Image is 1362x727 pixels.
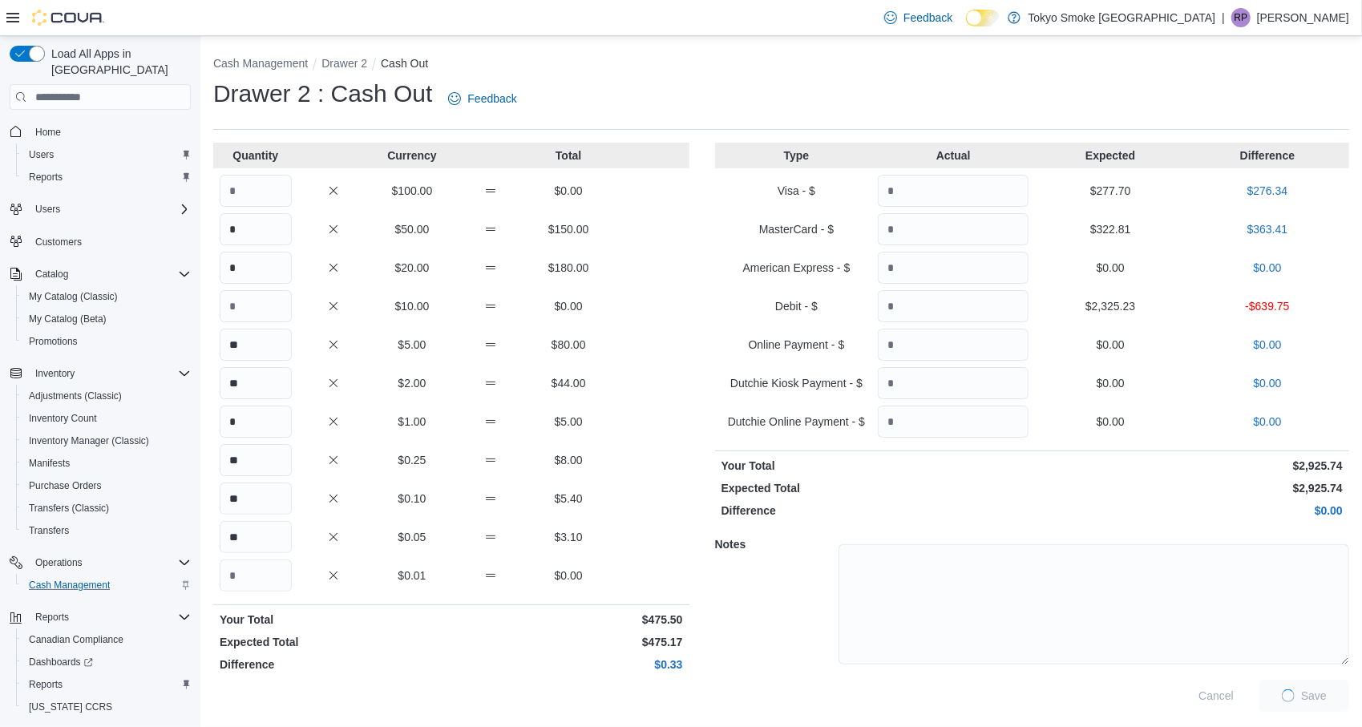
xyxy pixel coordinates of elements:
[22,576,191,595] span: Cash Management
[1192,183,1343,199] p: $276.34
[29,701,112,713] span: [US_STATE] CCRS
[3,606,197,628] button: Reports
[29,457,70,470] span: Manifests
[16,452,197,475] button: Manifests
[376,298,448,314] p: $10.00
[532,375,604,391] p: $44.00
[1259,680,1349,712] button: LoadingSave
[878,2,959,34] a: Feedback
[721,298,872,314] p: Debit - $
[878,329,1029,361] input: Quantity
[721,414,872,430] p: Dutchie Online Payment - $
[22,431,156,450] a: Inventory Manager (Classic)
[16,166,197,188] button: Reports
[29,200,191,219] span: Users
[721,337,872,353] p: Online Payment - $
[16,385,197,407] button: Adjustments (Classic)
[22,476,108,495] a: Purchase Orders
[376,183,448,199] p: $100.00
[721,458,1029,474] p: Your Total
[16,574,197,596] button: Cash Management
[532,529,604,545] p: $3.10
[22,409,191,428] span: Inventory Count
[16,519,197,542] button: Transfers
[22,309,191,329] span: My Catalog (Beta)
[220,483,292,515] input: Quantity
[16,407,197,430] button: Inventory Count
[22,652,99,672] a: Dashboards
[220,559,292,592] input: Quantity
[3,362,197,385] button: Inventory
[878,252,1029,284] input: Quantity
[1035,337,1186,353] p: $0.00
[966,10,1000,26] input: Dark Mode
[721,260,872,276] p: American Express - $
[721,221,872,237] p: MasterCard - $
[29,232,88,252] a: Customers
[966,26,967,27] span: Dark Mode
[321,57,367,70] button: Drawer 2
[16,330,197,353] button: Promotions
[532,491,604,507] p: $5.40
[1192,221,1343,237] p: $363.41
[29,232,191,252] span: Customers
[1035,183,1186,199] p: $277.70
[1231,8,1251,27] div: Ruchit Patel
[220,634,448,650] p: Expected Total
[22,431,191,450] span: Inventory Manager (Classic)
[22,409,103,428] a: Inventory Count
[1192,375,1343,391] p: $0.00
[29,335,78,348] span: Promotions
[22,697,191,717] span: Washington CCRS
[29,313,107,325] span: My Catalog (Beta)
[22,454,191,473] span: Manifests
[721,503,1029,519] p: Difference
[3,230,197,253] button: Customers
[213,78,432,110] h1: Drawer 2 : Cash Out
[29,364,191,383] span: Inventory
[29,633,123,646] span: Canadian Compliance
[220,147,292,164] p: Quantity
[1192,147,1343,164] p: Difference
[29,412,97,425] span: Inventory Count
[376,529,448,545] p: $0.05
[1235,8,1248,27] span: RP
[220,656,448,672] p: Difference
[213,55,1349,75] nav: An example of EuiBreadcrumbs
[1035,375,1186,391] p: $0.00
[532,221,604,237] p: $150.00
[1222,8,1225,27] p: |
[22,521,191,540] span: Transfers
[3,119,197,143] button: Home
[220,406,292,438] input: Quantity
[29,502,109,515] span: Transfers (Classic)
[22,168,69,187] a: Reports
[721,147,872,164] p: Type
[22,697,119,717] a: [US_STATE] CCRS
[220,329,292,361] input: Quantity
[1035,298,1186,314] p: $2,325.23
[29,434,149,447] span: Inventory Manager (Classic)
[1035,480,1343,496] p: $2,925.74
[35,236,82,248] span: Customers
[381,57,428,70] button: Cash Out
[29,553,191,572] span: Operations
[29,656,93,668] span: Dashboards
[29,148,54,161] span: Users
[532,567,604,584] p: $0.00
[29,290,118,303] span: My Catalog (Classic)
[22,309,113,329] a: My Catalog (Beta)
[220,213,292,245] input: Quantity
[16,285,197,308] button: My Catalog (Classic)
[1192,298,1343,314] p: -$639.75
[1035,503,1343,519] p: $0.00
[22,287,124,306] a: My Catalog (Classic)
[220,290,292,322] input: Quantity
[1301,688,1327,704] span: Save
[29,265,191,284] span: Catalog
[220,175,292,207] input: Quantity
[376,491,448,507] p: $0.10
[878,290,1029,322] input: Quantity
[29,121,191,141] span: Home
[29,123,67,142] a: Home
